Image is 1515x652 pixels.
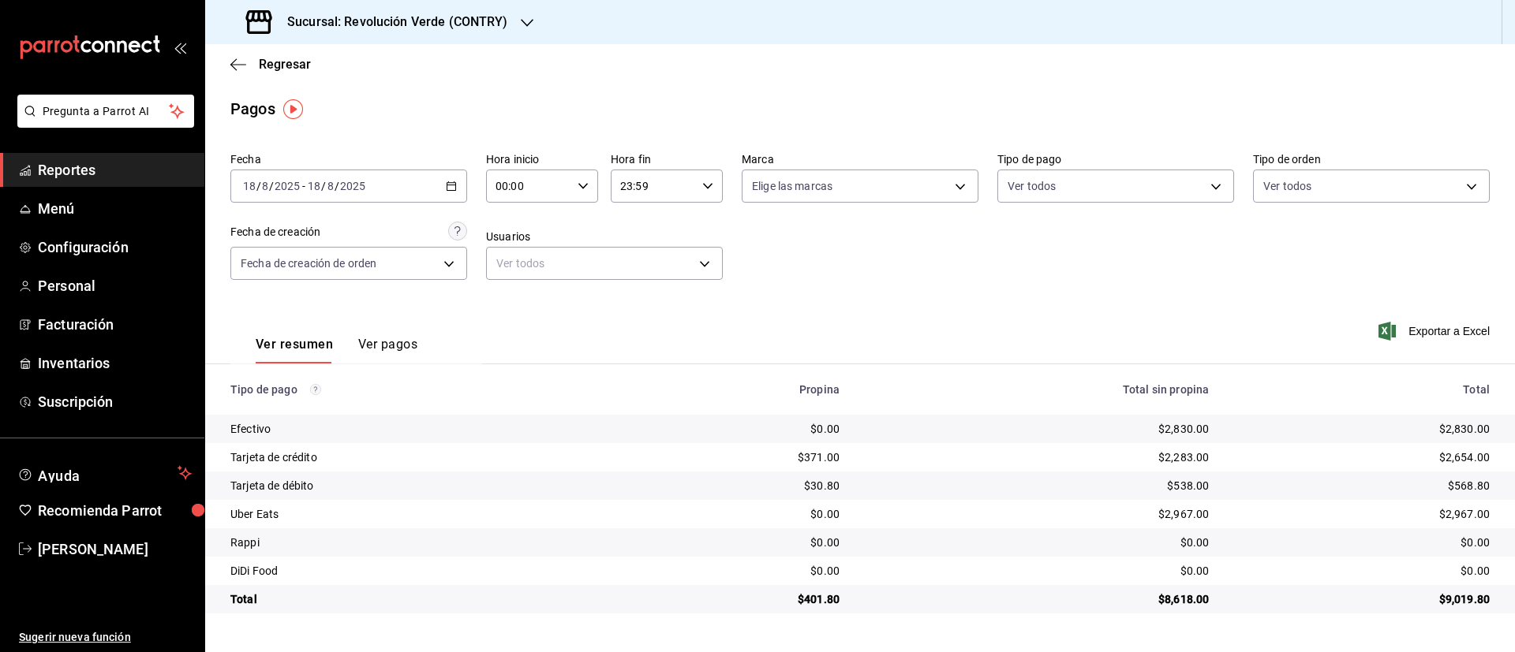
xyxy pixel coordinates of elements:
[310,384,321,395] svg: Los pagos realizados con Pay y otras terminales son montos brutos.
[230,154,467,165] label: Fecha
[1234,449,1490,465] div: $2,654.00
[643,449,840,465] div: $371.00
[339,180,366,192] input: ----
[283,99,303,119] img: Tooltip marker
[269,180,274,192] span: /
[643,535,840,550] div: $0.00
[256,337,333,363] button: Ver resumen
[1234,506,1490,522] div: $2,967.00
[1234,383,1490,396] div: Total
[997,154,1234,165] label: Tipo de pago
[358,337,417,363] button: Ver pagos
[643,591,840,607] div: $401.80
[486,154,598,165] label: Hora inicio
[865,563,1209,579] div: $0.00
[11,114,194,131] a: Pregunta a Parrot AI
[38,391,192,412] span: Suscripción
[865,506,1209,522] div: $2,967.00
[38,500,192,521] span: Recomienda Parrot
[38,314,192,335] span: Facturación
[230,449,618,465] div: Tarjeta de crédito
[611,154,723,165] label: Hora fin
[241,255,376,271] span: Fecha de creación de orden
[1234,478,1490,494] div: $568.80
[1234,591,1490,607] div: $9,019.80
[486,247,723,280] div: Ver todos
[230,535,618,550] div: Rappi
[256,180,261,192] span: /
[38,159,192,181] span: Reportes
[1234,421,1490,437] div: $2,830.00
[643,563,840,579] div: $0.00
[327,180,335,192] input: --
[259,57,311,72] span: Regresar
[643,383,840,396] div: Propina
[865,478,1209,494] div: $538.00
[643,506,840,522] div: $0.00
[38,352,192,374] span: Inventarios
[643,478,840,494] div: $30.80
[1008,178,1056,194] span: Ver todos
[230,57,311,72] button: Regresar
[242,180,256,192] input: --
[1234,535,1490,550] div: $0.00
[230,563,618,579] div: DiDi Food
[38,464,171,482] span: Ayuda
[302,180,305,192] span: -
[38,237,192,258] span: Configuración
[230,97,275,121] div: Pagos
[261,180,269,192] input: --
[1253,154,1490,165] label: Tipo de orden
[865,449,1209,465] div: $2,283.00
[230,421,618,437] div: Efectivo
[38,198,192,219] span: Menú
[1234,563,1490,579] div: $0.00
[865,421,1209,437] div: $2,830.00
[307,180,321,192] input: --
[752,178,832,194] span: Elige las marcas
[17,95,194,128] button: Pregunta a Parrot AI
[19,629,192,646] span: Sugerir nueva función
[275,13,508,32] h3: Sucursal: Revolución Verde (CONTRY)
[865,591,1209,607] div: $8,618.00
[230,591,618,607] div: Total
[256,337,417,363] div: navigation tabs
[865,383,1209,396] div: Total sin propina
[174,41,186,54] button: open_drawer_menu
[38,275,192,296] span: Personal
[1263,178,1311,194] span: Ver todos
[742,154,978,165] label: Marca
[230,224,320,240] div: Fecha de creación
[643,421,840,437] div: $0.00
[335,180,339,192] span: /
[230,478,618,494] div: Tarjeta de débito
[1382,322,1490,341] button: Exportar a Excel
[230,506,618,522] div: Uber Eats
[274,180,301,192] input: ----
[486,231,723,242] label: Usuarios
[38,538,192,560] span: [PERSON_NAME]
[43,103,170,120] span: Pregunta a Parrot AI
[865,535,1209,550] div: $0.00
[321,180,326,192] span: /
[230,383,618,396] div: Tipo de pago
